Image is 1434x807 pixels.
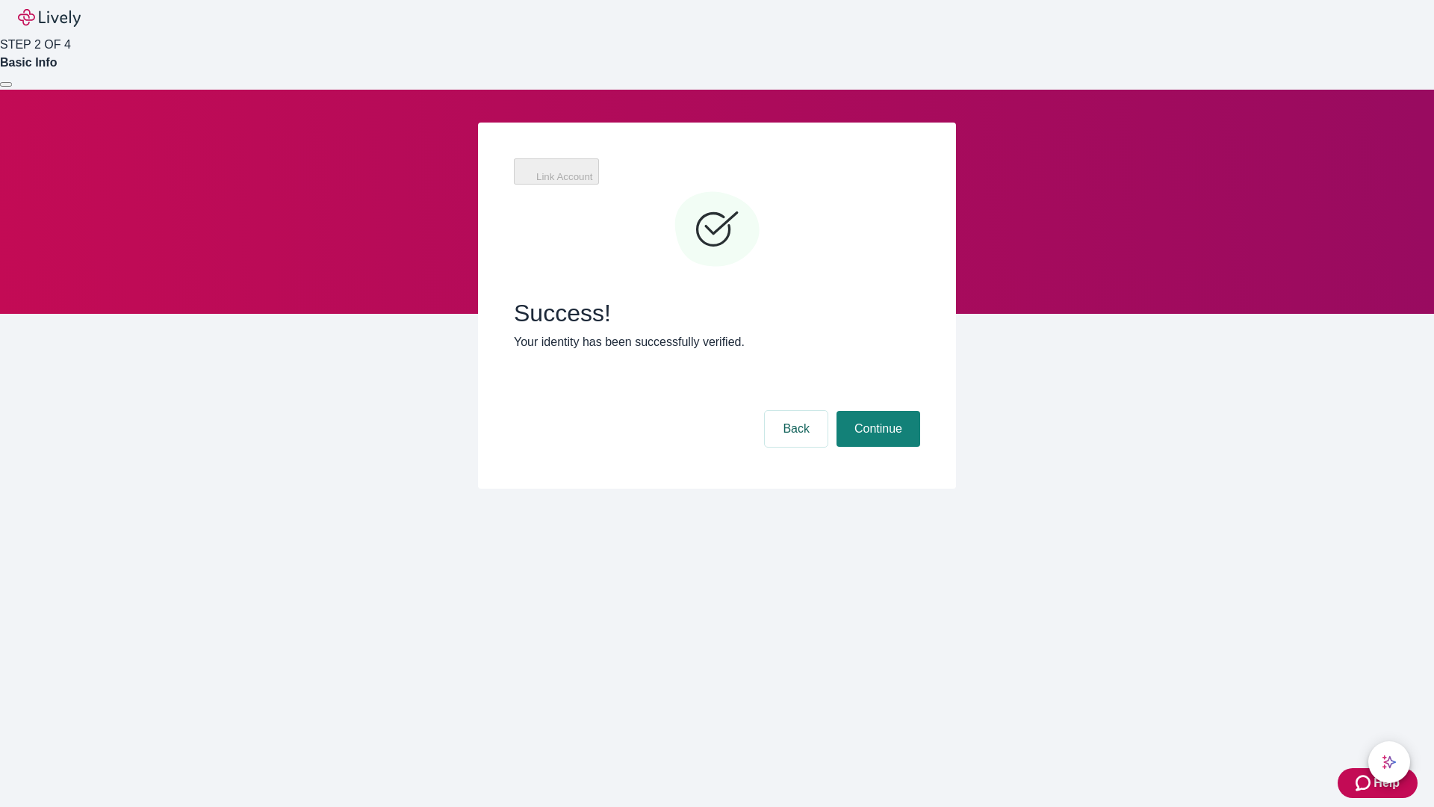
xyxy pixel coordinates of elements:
svg: Lively AI Assistant [1382,755,1397,770]
span: Success! [514,299,920,327]
button: Link Account [514,158,599,185]
svg: Zendesk support icon [1356,774,1374,792]
span: Help [1374,774,1400,792]
button: chat [1368,741,1410,783]
button: Back [765,411,828,447]
img: Lively [18,9,81,27]
p: Your identity has been successfully verified. [514,333,920,351]
button: Zendesk support iconHelp [1338,768,1418,798]
button: Continue [836,411,920,447]
svg: Checkmark icon [672,185,762,275]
